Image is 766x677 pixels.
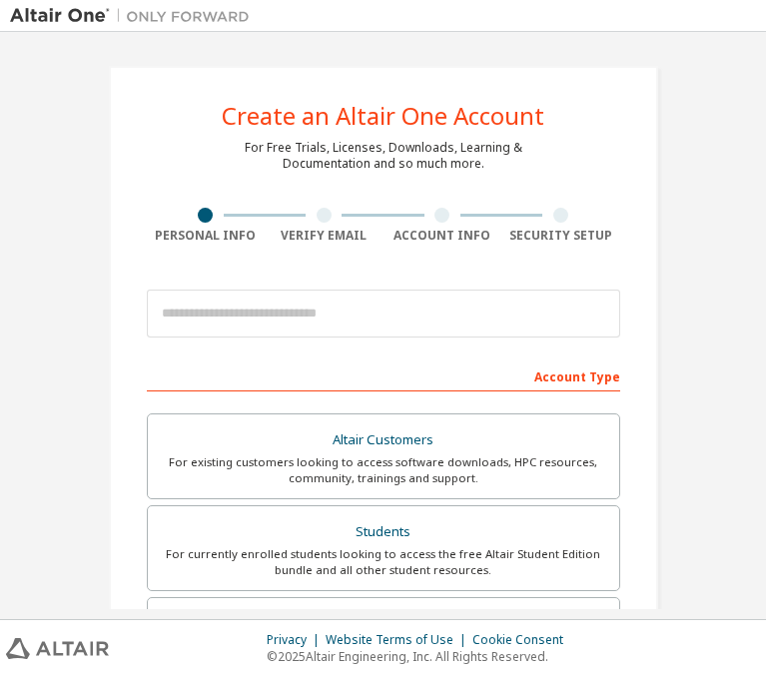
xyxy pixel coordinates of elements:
div: Personal Info [147,228,266,244]
div: Account Type [147,359,620,391]
div: Altair Customers [160,426,607,454]
div: For existing customers looking to access software downloads, HPC resources, community, trainings ... [160,454,607,486]
div: Privacy [267,632,326,648]
div: Students [160,518,607,546]
div: For Free Trials, Licenses, Downloads, Learning & Documentation and so much more. [245,140,522,172]
div: Cookie Consent [472,632,575,648]
p: © 2025 Altair Engineering, Inc. All Rights Reserved. [267,648,575,665]
div: Create an Altair One Account [222,104,544,128]
img: altair_logo.svg [6,638,109,659]
div: Verify Email [265,228,383,244]
img: Altair One [10,6,260,26]
div: Account Info [383,228,502,244]
div: For currently enrolled students looking to access the free Altair Student Edition bundle and all ... [160,546,607,578]
div: Security Setup [501,228,620,244]
div: Website Terms of Use [326,632,472,648]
